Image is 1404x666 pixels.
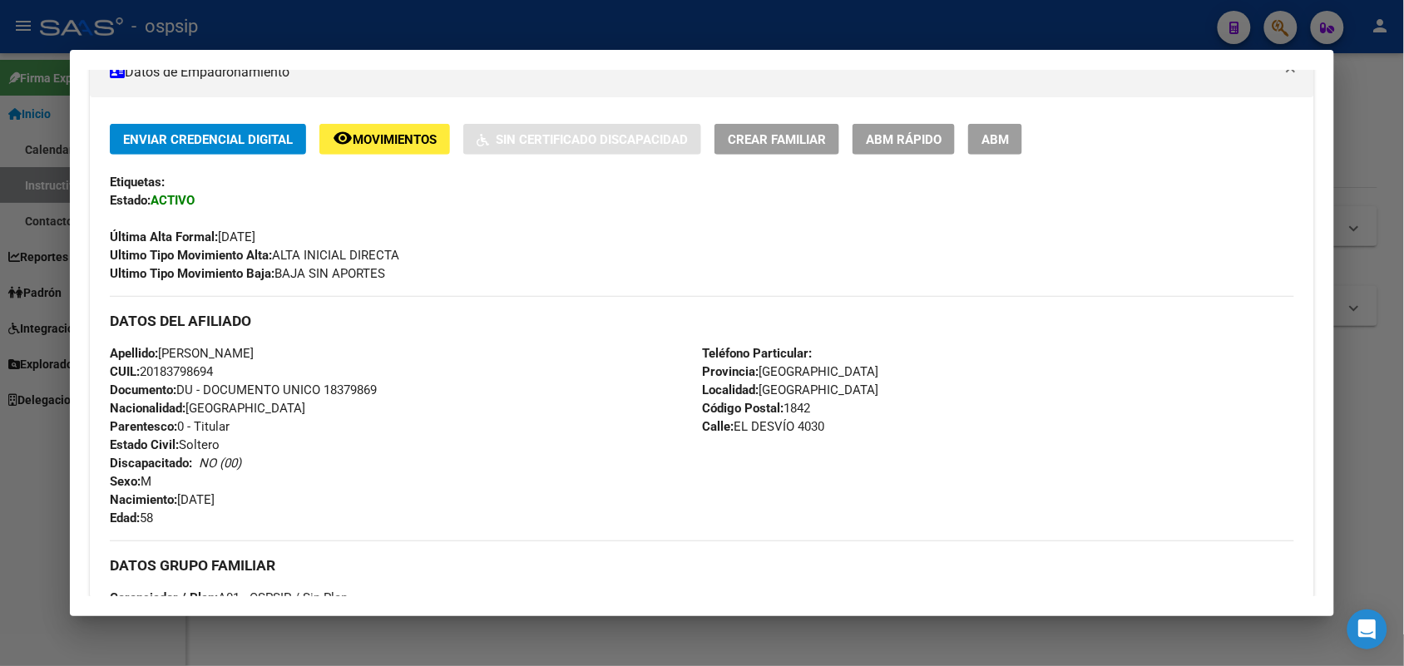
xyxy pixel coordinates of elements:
span: DU - DOCUMENTO UNICO 18379869 [110,382,377,397]
span: 58 [110,511,153,525]
span: M [110,474,151,489]
strong: Ultimo Tipo Movimiento Alta: [110,248,272,263]
span: [GEOGRAPHIC_DATA] [702,364,878,379]
h3: DATOS DEL AFILIADO [110,312,1293,330]
button: Crear Familiar [714,124,839,155]
span: EL DESVÍO 4030 [702,419,824,434]
button: Movimientos [319,124,450,155]
button: Sin Certificado Discapacidad [463,124,701,155]
strong: Sexo: [110,474,141,489]
div: Open Intercom Messenger [1347,609,1387,649]
h3: DATOS GRUPO FAMILIAR [110,556,1293,575]
strong: Código Postal: [702,401,784,416]
span: [DATE] [110,229,255,244]
span: [GEOGRAPHIC_DATA] [702,382,878,397]
button: Enviar Credencial Digital [110,124,306,155]
strong: Documento: [110,382,176,397]
span: Crear Familiar [728,132,826,147]
strong: Estado Civil: [110,437,179,452]
span: BAJA SIN APORTES [110,266,385,281]
strong: Última Alta Formal: [110,229,218,244]
strong: Apellido: [110,346,158,361]
button: ABM Rápido [853,124,955,155]
span: [GEOGRAPHIC_DATA] [110,401,305,416]
span: 20183798694 [110,364,213,379]
strong: ACTIVO [151,193,195,208]
strong: Parentesco: [110,419,177,434]
strong: Nacimiento: [110,492,177,507]
span: ABM [981,132,1009,147]
strong: CUIL: [110,364,140,379]
strong: Edad: [110,511,140,525]
span: Enviar Credencial Digital [123,132,293,147]
strong: Calle: [702,419,734,434]
strong: Etiquetas: [110,175,165,190]
mat-expansion-panel-header: Datos de Empadronamiento [90,47,1313,97]
span: ALTA INICIAL DIRECTA [110,248,399,263]
span: [DATE] [110,492,215,507]
span: [PERSON_NAME] [110,346,254,361]
strong: Localidad: [702,382,759,397]
strong: Estado: [110,193,151,208]
span: Movimientos [353,132,437,147]
span: Sin Certificado Discapacidad [496,132,688,147]
span: A01 - OSPSIP / Sin Plan [110,590,348,605]
mat-panel-title: Datos de Empadronamiento [110,62,1273,82]
i: NO (00) [199,456,241,471]
span: ABM Rápido [866,132,942,147]
strong: Teléfono Particular: [702,346,812,361]
mat-icon: remove_red_eye [333,128,353,148]
span: Soltero [110,437,220,452]
span: 0 - Titular [110,419,230,434]
strong: Nacionalidad: [110,401,185,416]
strong: Ultimo Tipo Movimiento Baja: [110,266,274,281]
strong: Discapacitado: [110,456,192,471]
button: ABM [968,124,1022,155]
strong: Provincia: [702,364,759,379]
strong: Gerenciador / Plan: [110,590,218,605]
span: 1842 [702,401,810,416]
